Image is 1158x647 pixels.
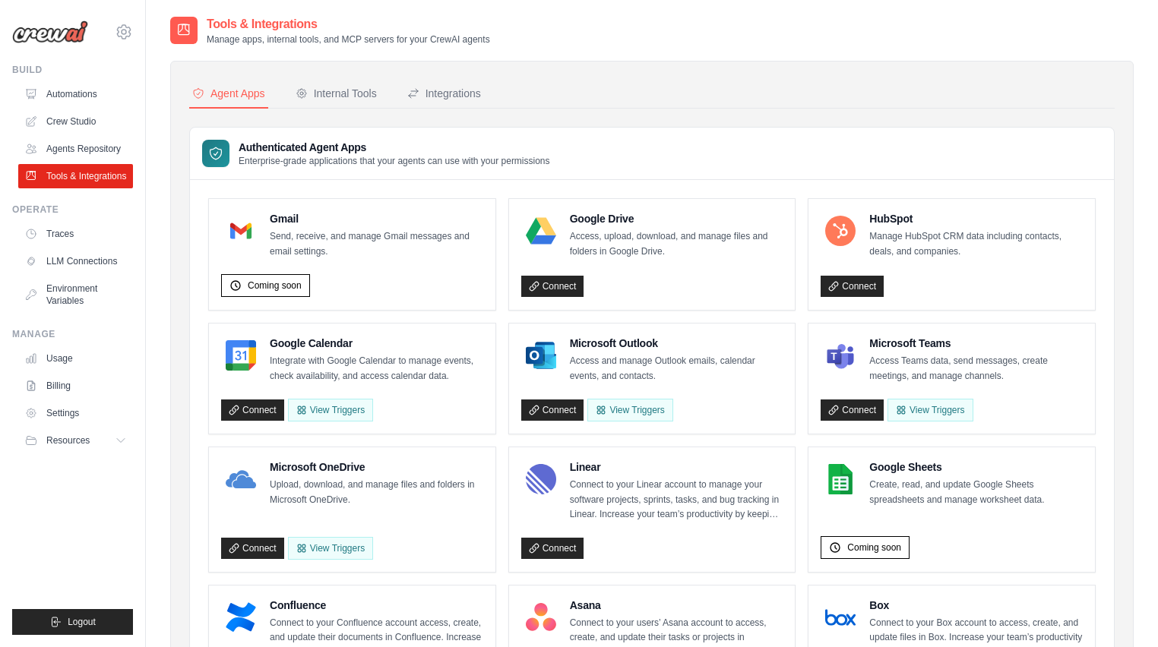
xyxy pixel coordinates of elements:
[521,399,584,421] a: Connect
[221,538,284,559] a: Connect
[288,537,373,560] : View Triggers
[18,276,133,313] a: Environment Variables
[825,340,856,371] img: Microsoft Teams Logo
[847,541,901,554] span: Coming soon
[869,459,1083,475] h4: Google Sheets
[570,211,783,226] h4: Google Drive
[226,602,256,633] img: Confluence Logo
[296,86,377,101] div: Internal Tools
[270,478,483,507] p: Upload, download, and manage files and folders in Microsoft OneDrive.
[526,464,556,494] img: Linear Logo
[570,354,783,383] p: Access and manage Outlook emails, calendar events, and contacts.
[869,336,1083,351] h4: Microsoft Teams
[825,602,856,633] img: Box Logo
[46,434,90,447] span: Resources
[221,399,284,421] a: Connect
[825,216,856,246] img: HubSpot Logo
[18,428,133,453] button: Resources
[570,229,783,259] p: Access, upload, download, and manage files and folders in Google Drive.
[18,164,133,188] a: Tools & Integrations
[189,80,268,109] button: Agent Apps
[18,346,133,371] a: Usage
[570,478,783,522] p: Connect to your Linear account to manage your software projects, sprints, tasks, and bug tracking...
[68,616,96,628] span: Logout
[869,211,1083,226] h4: HubSpot
[887,399,973,421] : View Triggers
[570,459,783,475] h4: Linear
[288,399,373,421] button: View Triggers
[270,336,483,351] h4: Google Calendar
[239,140,550,155] h3: Authenticated Agent Apps
[587,399,672,421] : View Triggers
[207,33,490,46] p: Manage apps, internal tools, and MCP servers for your CrewAI agents
[12,64,133,76] div: Build
[526,340,556,371] img: Microsoft Outlook Logo
[404,80,484,109] button: Integrations
[521,538,584,559] a: Connect
[270,354,483,383] p: Integrate with Google Calendar to manage events, check availability, and access calendar data.
[226,464,256,494] img: Microsoft OneDrive Logo
[12,204,133,216] div: Operate
[570,598,783,613] h4: Asana
[18,109,133,134] a: Crew Studio
[18,137,133,161] a: Agents Repository
[869,598,1083,613] h4: Box
[270,598,483,613] h4: Confluence
[18,82,133,106] a: Automations
[192,86,265,101] div: Agent Apps
[226,216,256,246] img: Gmail Logo
[18,401,133,425] a: Settings
[207,15,490,33] h2: Tools & Integrations
[821,399,884,421] a: Connect
[570,336,783,351] h4: Microsoft Outlook
[270,459,483,475] h4: Microsoft OneDrive
[293,80,380,109] button: Internal Tools
[521,276,584,297] a: Connect
[12,609,133,635] button: Logout
[270,229,483,259] p: Send, receive, and manage Gmail messages and email settings.
[12,21,88,43] img: Logo
[869,229,1083,259] p: Manage HubSpot CRM data including contacts, deals, and companies.
[869,354,1083,383] p: Access Teams data, send messages, create meetings, and manage channels.
[526,602,556,633] img: Asana Logo
[825,464,856,494] img: Google Sheets Logo
[270,211,483,226] h4: Gmail
[12,328,133,340] div: Manage
[869,478,1083,507] p: Create, read, and update Google Sheets spreadsheets and manage worksheet data.
[18,374,133,398] a: Billing
[526,216,556,246] img: Google Drive Logo
[821,276,884,297] a: Connect
[407,86,481,101] div: Integrations
[226,340,256,371] img: Google Calendar Logo
[18,222,133,246] a: Traces
[239,155,550,167] p: Enterprise-grade applications that your agents can use with your permissions
[248,279,302,292] span: Coming soon
[18,249,133,273] a: LLM Connections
